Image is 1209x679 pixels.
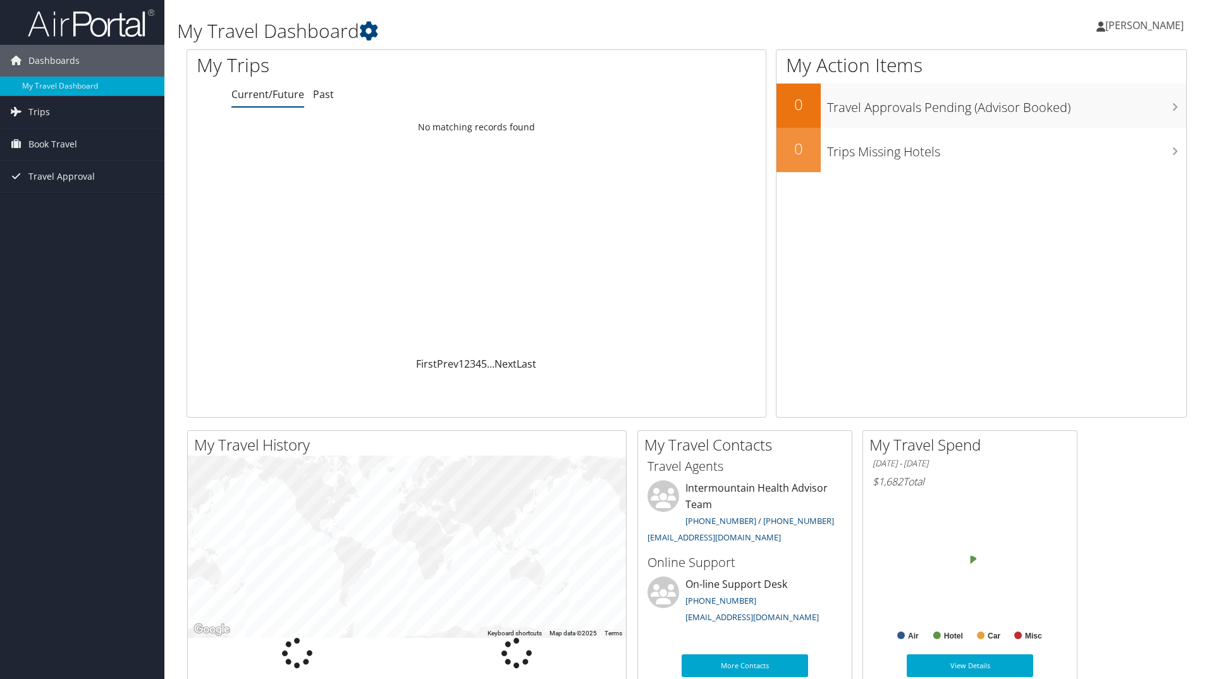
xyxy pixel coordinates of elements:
a: First [416,357,437,371]
a: 0Travel Approvals Pending (Advisor Booked) [776,84,1186,128]
span: Trips [28,96,50,128]
a: Past [313,87,334,101]
h2: 0 [776,94,821,115]
a: [EMAIL_ADDRESS][DOMAIN_NAME] [647,532,781,543]
a: Next [494,357,517,371]
a: 5 [481,357,487,371]
h6: [DATE] - [DATE] [873,458,1067,470]
button: Keyboard shortcuts [488,629,542,638]
text: Misc [1025,632,1042,640]
span: Map data ©2025 [549,630,597,637]
span: $1,682 [873,475,903,489]
a: More Contacts [682,654,808,677]
a: 1 [458,357,464,371]
span: [PERSON_NAME] [1105,18,1184,32]
span: … [487,357,494,371]
text: Car [988,632,1000,640]
a: 4 [476,357,481,371]
a: 3 [470,357,476,371]
h2: My Travel Spend [869,434,1077,456]
a: Last [517,357,536,371]
h2: My Travel Contacts [644,434,852,456]
img: Google [191,621,233,638]
span: Dashboards [28,45,80,77]
a: 2 [464,357,470,371]
a: Current/Future [231,87,304,101]
a: View Details [907,654,1033,677]
a: [PHONE_NUMBER] / [PHONE_NUMBER] [685,515,834,526]
a: Prev [437,357,458,371]
h3: Trips Missing Hotels [827,137,1186,161]
h3: Travel Approvals Pending (Advisor Booked) [827,92,1186,116]
h2: 0 [776,138,821,159]
a: Open this area in Google Maps (opens a new window) [191,621,233,638]
a: [EMAIL_ADDRESS][DOMAIN_NAME] [685,611,819,623]
h6: Total [873,475,1067,489]
h1: My Travel Dashboard [177,18,857,44]
h3: Travel Agents [647,458,842,475]
h3: Online Support [647,554,842,571]
text: Hotel [944,632,963,640]
a: 0Trips Missing Hotels [776,128,1186,172]
h2: My Travel History [194,434,626,456]
a: Terms (opens in new tab) [604,630,622,637]
li: On-line Support Desk [641,576,849,628]
img: airportal-logo.png [28,8,154,38]
h1: My Trips [197,52,515,78]
h1: My Action Items [776,52,1186,78]
a: [PERSON_NAME] [1096,6,1196,44]
span: Book Travel [28,128,77,160]
a: [PHONE_NUMBER] [685,595,756,606]
text: Air [908,632,919,640]
span: Travel Approval [28,161,95,192]
li: Intermountain Health Advisor Team [641,480,849,548]
td: No matching records found [187,116,766,139]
